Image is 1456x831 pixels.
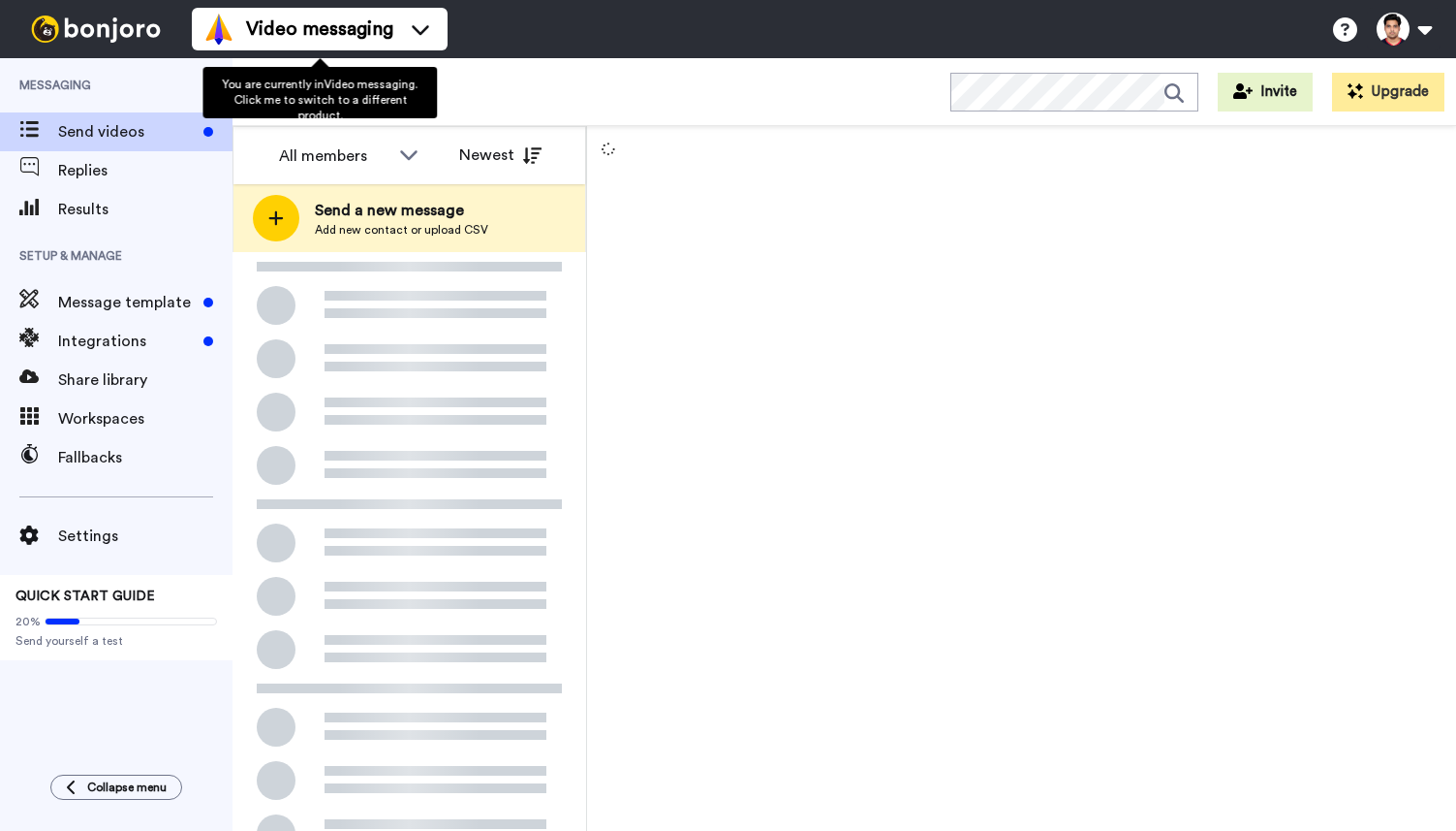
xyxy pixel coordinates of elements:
[58,198,232,221] span: Results
[203,14,234,45] img: vm-color.svg
[445,136,556,175] button: Newest
[1218,73,1313,112] button: Invite
[58,368,232,392] span: Share library
[279,144,389,168] div: All members
[87,780,167,795] span: Collapse menu
[1332,73,1444,112] button: Upgrade
[15,614,41,629] span: 20%
[315,222,488,238] span: Add new contact or upload CSV
[58,446,232,469] span: Fallbacks
[23,16,169,43] img: bj-logo-header-white.svg
[246,16,393,43] span: Video messaging
[58,330,196,353] span: Integrations
[15,590,155,603] span: QUICK START GUIDE
[58,407,232,431] span: Workspaces
[222,79,418,121] span: You are currently in Video messaging . Click me to switch to a different product.
[58,120,196,144] span: Send videos
[58,291,196,314] span: Message template
[58,525,232,548] span: Settings
[15,633,217,649] span: Send yourself a test
[58,159,232,182] span: Replies
[315,199,488,222] span: Send a new message
[50,775,182,800] button: Collapse menu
